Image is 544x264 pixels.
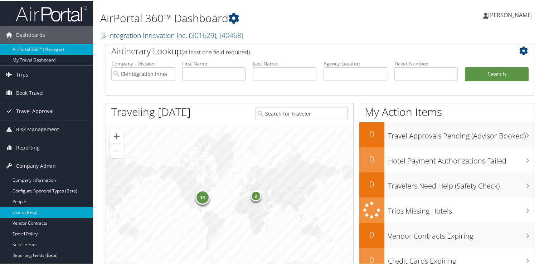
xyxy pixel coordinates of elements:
[359,228,384,240] h2: 0
[388,152,534,165] h3: Hotel Payment Authorizations Failed
[256,106,348,119] input: Search for Traveler
[388,227,534,240] h3: Vendor Contracts Expiring
[16,83,44,101] span: Book Travel
[359,172,534,197] a: 0Travelers Need Help (Safety Check)
[16,25,45,43] span: Dashboards
[111,104,191,119] h1: Traveling [DATE]
[388,177,534,190] h3: Travelers Need Help (Safety Check)
[181,48,250,55] span: (at least one field required)
[100,30,243,39] a: I3-Integration Innovation Inc.
[388,127,534,140] h3: Travel Approvals Pending (Advisor Booked)
[216,30,243,39] span: , [ 40468 ]
[195,190,210,204] div: 18
[359,104,534,119] h1: My Action Items
[359,222,534,247] a: 0Vendor Contracts Expiring
[16,120,59,138] span: Risk Management
[16,65,28,83] span: Trips
[324,59,387,67] label: Agency Locator:
[251,190,261,200] div: 2
[359,127,384,140] h2: 0
[488,10,533,18] span: [PERSON_NAME]
[16,102,54,119] span: Travel Approval
[253,59,316,67] label: Last Name:
[16,138,40,156] span: Reporting
[483,4,540,25] a: [PERSON_NAME]
[100,10,393,25] h1: AirPortal 360™ Dashboard
[359,147,534,172] a: 0Hotel Payment Authorizations Failed
[189,30,216,39] span: ( 301629 )
[110,128,124,143] button: Zoom in
[16,156,56,174] span: Company Admin
[359,122,534,147] a: 0Travel Approvals Pending (Advisor Booked)
[182,59,246,67] label: First Name:
[359,152,384,165] h2: 0
[394,59,458,67] label: Ticket Number:
[16,5,87,21] img: airportal-logo.png
[111,44,493,57] h2: Airtinerary Lookup
[359,177,384,190] h2: 0
[111,59,175,67] label: Company - Division:
[388,202,534,215] h3: Trips Missing Hotels
[465,67,529,81] button: Search
[110,143,124,157] button: Zoom out
[359,197,534,222] a: Trips Missing Hotels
